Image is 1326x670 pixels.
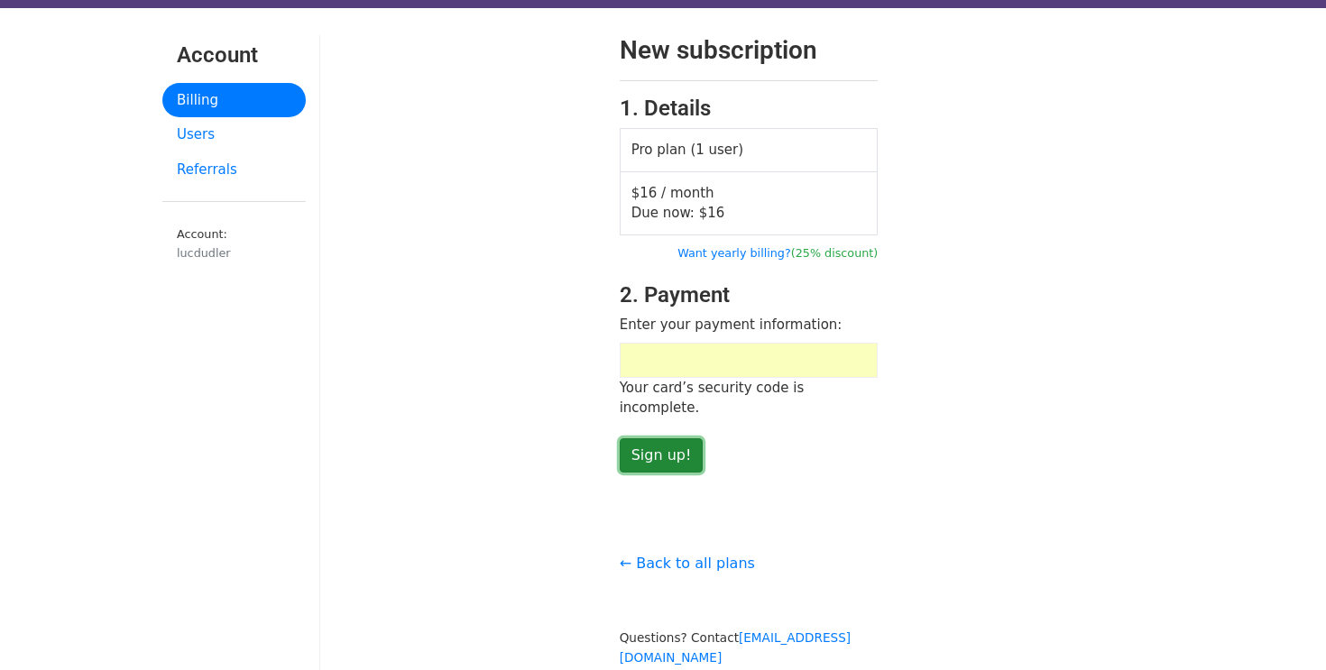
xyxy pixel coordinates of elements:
label: Enter your payment information: [620,315,843,335]
h3: 2. Payment [620,282,879,308]
a: Want yearly billing?(25% discount) [677,246,878,260]
a: Billing [162,83,306,118]
div: lucdudler [177,244,291,262]
small: Account: [177,227,291,262]
h2: New subscription [620,35,879,66]
span: 16 [707,205,724,221]
a: Users [162,117,306,152]
div: Your card’s security code is incomplete. [620,378,879,418]
td: $16 / month [620,171,878,234]
iframe: Chat Widget [1236,583,1326,670]
h3: Account [177,42,291,69]
span: Due now: $ [631,205,725,221]
small: Questions? Contact [620,630,851,665]
input: Sign up! [620,438,704,473]
a: Referrals [162,152,306,188]
a: ← Back to all plans [620,555,755,572]
iframe: To enrich screen reader interactions, please activate Accessibility in Grammarly extension settings [630,353,869,368]
h3: 1. Details [620,96,879,122]
span: (25% discount) [791,246,879,260]
td: Pro plan (1 user) [620,129,878,172]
